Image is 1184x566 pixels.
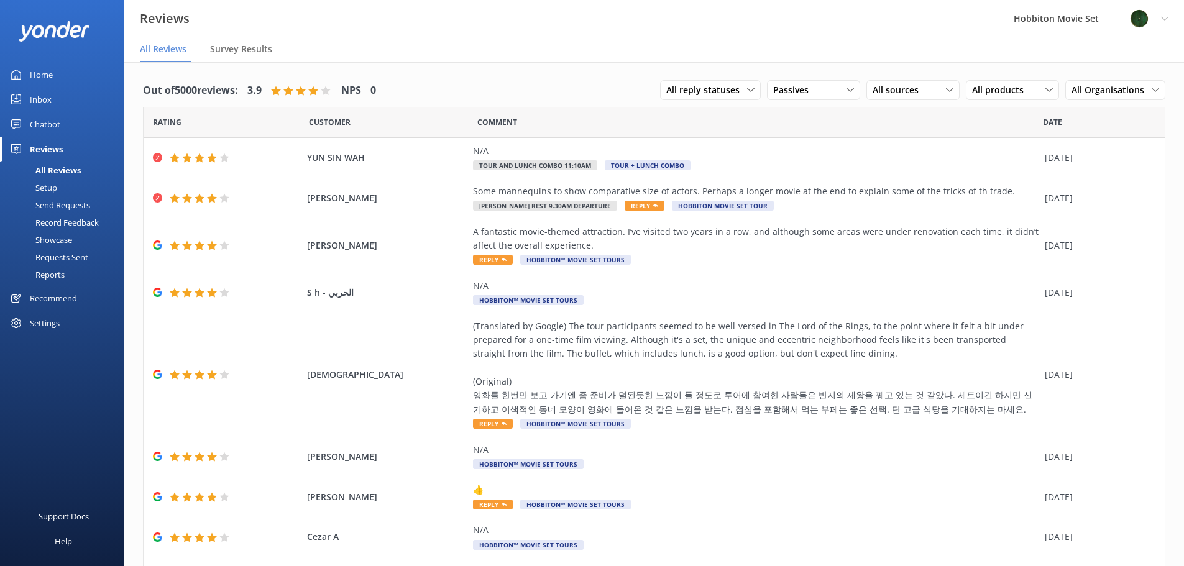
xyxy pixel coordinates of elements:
div: [DATE] [1045,286,1149,299]
div: Inbox [30,87,52,112]
a: Requests Sent [7,249,124,266]
img: yonder-white-logo.png [19,21,90,42]
a: All Reviews [7,162,124,179]
h4: 0 [370,83,376,99]
span: Hobbiton™ Movie Set Tours [473,540,584,550]
span: All Organisations [1072,83,1152,97]
span: Reply [625,201,664,211]
h4: Out of 5000 reviews: [143,83,238,99]
div: Reviews [30,137,63,162]
div: Chatbot [30,112,60,137]
div: Record Feedback [7,214,99,231]
div: [DATE] [1045,191,1149,205]
div: Support Docs [39,504,89,529]
div: [DATE] [1045,239,1149,252]
h4: 3.9 [247,83,262,99]
span: [PERSON_NAME] [307,191,467,205]
span: All products [972,83,1031,97]
span: Hobbiton™ Movie Set Tours [473,295,584,305]
div: Some mannequins to show comparative size of actors. Perhaps a longer movie at the end to explain ... [473,185,1039,198]
a: Send Requests [7,196,124,214]
a: Showcase [7,231,124,249]
span: Reply [473,500,513,509]
span: All sources [873,83,926,97]
div: [DATE] [1045,450,1149,463]
span: All Reviews [140,43,186,55]
div: [DATE] [1045,490,1149,504]
div: 👍 [473,483,1039,496]
span: Tour and Lunch Combo 11:10am [473,160,597,170]
div: Help [55,529,72,554]
span: Hobbiton™ Movie Set Tours [520,419,631,429]
img: 34-1625720359.png [1130,9,1149,28]
div: Reports [7,266,65,283]
span: YUN SIN WAH [307,151,467,165]
div: [DATE] [1045,151,1149,165]
div: Home [30,62,53,87]
span: [PERSON_NAME] Rest 9.30am Departure [473,201,617,211]
div: [DATE] [1045,368,1149,381]
h4: NPS [341,83,361,99]
span: [PERSON_NAME] [307,450,467,463]
span: Hobbiton™ Movie Set Tours [520,500,631,509]
span: Question [477,116,517,128]
div: Requests Sent [7,249,88,266]
span: [PERSON_NAME] [307,490,467,504]
span: [PERSON_NAME] [307,239,467,252]
span: Tour + Lunch Combo [605,160,691,170]
div: N/A [473,279,1039,293]
span: Date [309,116,351,128]
span: Reply [473,255,513,265]
a: Reports [7,266,124,283]
span: Survey Results [210,43,272,55]
span: Passives [773,83,816,97]
span: S h - الحربي [307,286,467,299]
div: A fantastic movie-themed attraction. I’ve visited two years in a row, and although some areas wer... [473,225,1039,253]
div: All Reviews [7,162,81,179]
h3: Reviews [140,9,190,29]
span: Hobbiton™ Movie Set Tours [520,255,631,265]
span: Hobbiton™ Movie Set Tours [473,459,584,469]
span: Reply [473,419,513,429]
span: Date [1043,116,1062,128]
div: Settings [30,311,60,335]
span: All reply statuses [666,83,747,97]
a: Setup [7,179,124,196]
div: N/A [473,443,1039,457]
a: Record Feedback [7,214,124,231]
div: [DATE] [1045,530,1149,544]
div: Showcase [7,231,72,249]
span: Date [153,116,181,128]
span: Hobbiton Movie Set Tour [672,201,774,211]
div: Setup [7,179,57,196]
div: Send Requests [7,196,90,214]
span: [DEMOGRAPHIC_DATA] [307,368,467,381]
div: N/A [473,523,1039,537]
div: Recommend [30,286,77,311]
div: N/A [473,144,1039,158]
div: (Translated by Google) The tour participants seemed to be well-versed in The Lord of the Rings, t... [473,319,1039,417]
span: Cezar A [307,530,467,544]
